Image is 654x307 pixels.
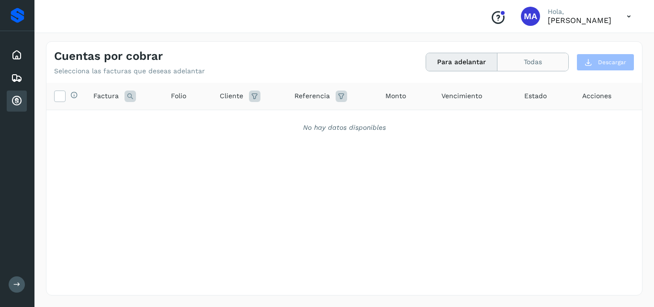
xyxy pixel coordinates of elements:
span: Monto [385,91,406,101]
h4: Cuentas por cobrar [54,49,163,63]
span: Folio [171,91,186,101]
span: Descargar [598,58,626,67]
span: Referencia [294,91,330,101]
div: No hay datos disponibles [59,123,630,133]
p: Hola, [548,8,611,16]
button: Todas [497,53,568,71]
span: Vencimiento [441,91,482,101]
span: Acciones [582,91,611,101]
button: Para adelantar [426,53,497,71]
span: Factura [93,91,119,101]
span: Cliente [220,91,243,101]
button: Descargar [576,54,634,71]
p: Selecciona las facturas que deseas adelantar [54,67,205,75]
div: Embarques [7,68,27,89]
p: MIGUEL ANGEL LARIOS BRAVO [548,16,611,25]
span: Estado [524,91,547,101]
div: Inicio [7,45,27,66]
div: Cuentas por cobrar [7,91,27,112]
